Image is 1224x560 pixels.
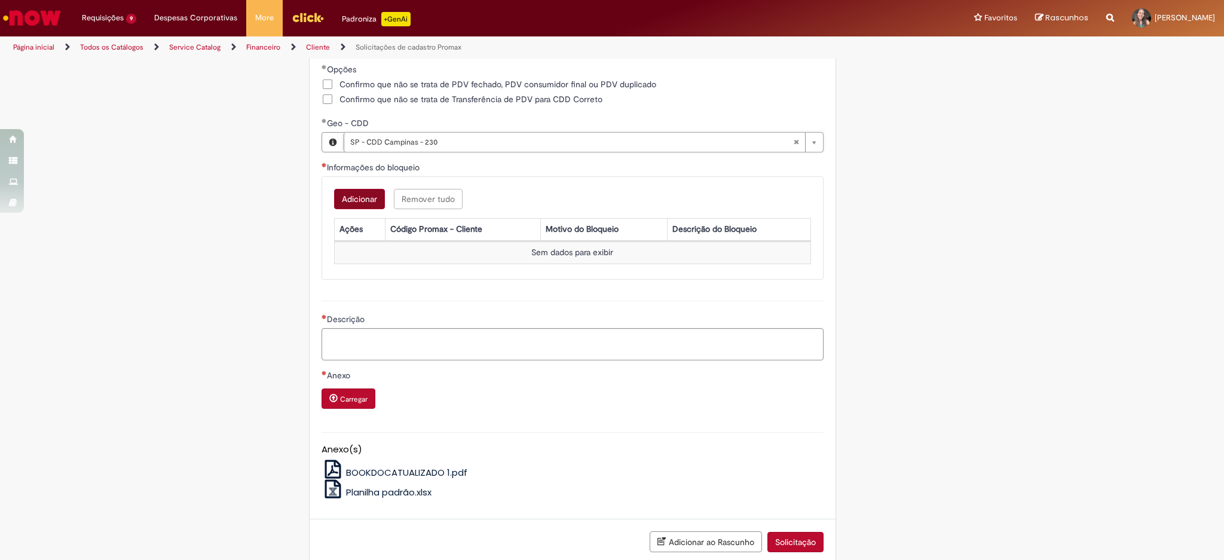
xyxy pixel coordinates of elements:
[541,218,667,240] th: Motivo do Bloqueio
[80,42,143,52] a: Todos os Catálogos
[246,42,280,52] a: Financeiro
[255,12,274,24] span: More
[322,445,824,455] h5: Anexo(s)
[334,189,385,209] button: Add a row for Informações do bloqueio
[306,42,330,52] a: Cliente
[327,64,359,75] span: Opções
[984,12,1017,24] span: Favoritos
[1045,12,1088,23] span: Rascunhos
[344,133,823,152] a: SP - CDD Campinas - 230Limpar campo Geo - CDD
[292,8,324,26] img: click_logo_yellow_360x200.png
[322,133,344,152] button: Geo - CDD, Visualizar este registro SP - CDD Campinas - 230
[356,42,461,52] a: Solicitações de cadastro Promax
[381,12,411,26] p: +GenAi
[169,42,221,52] a: Service Catalog
[342,12,411,26] div: Padroniza
[339,78,656,90] span: Confirmo que não se trata de PDV fechado, PDV consumidor final ou PDV duplicado
[327,314,367,325] span: Descrição
[385,218,541,240] th: Código Promax - Cliente
[13,42,54,52] a: Página inicial
[322,388,375,409] button: Carregar anexo de Anexo Required
[322,371,327,375] span: Necessários
[1035,13,1088,24] a: Rascunhos
[1,6,63,30] img: ServiceNow
[346,466,467,479] span: BOOKDOCATUALIZADO 1.pdf
[322,314,327,319] span: Necessários
[650,531,762,552] button: Adicionar ao Rascunho
[339,93,602,105] span: Confirmo que não se trata de Transferência de PDV para CDD Correto
[340,394,368,404] small: Carregar
[346,486,432,498] span: Planilha padrão.xlsx
[322,118,327,123] span: Obrigatório Preenchido
[1155,13,1215,23] span: [PERSON_NAME]
[787,133,805,152] abbr: Limpar campo Geo - CDD
[327,162,422,173] span: Informações do bloqueio
[767,532,824,552] button: Solicitação
[322,65,327,69] span: Obrigatório Preenchido
[334,241,810,264] td: Sem dados para exibir
[322,328,824,360] textarea: Descrição
[322,163,327,167] span: Necessários
[327,370,353,381] span: Anexo
[322,486,432,498] a: Planilha padrão.xlsx
[154,12,237,24] span: Despesas Corporativas
[322,466,468,479] a: BOOKDOCATUALIZADO 1.pdf
[350,133,793,152] span: SP - CDD Campinas - 230
[9,36,807,59] ul: Trilhas de página
[82,12,124,24] span: Requisições
[667,218,810,240] th: Descrição do Bloqueio
[126,14,136,24] span: 9
[327,118,371,128] span: Geo - CDD
[334,218,385,240] th: Ações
